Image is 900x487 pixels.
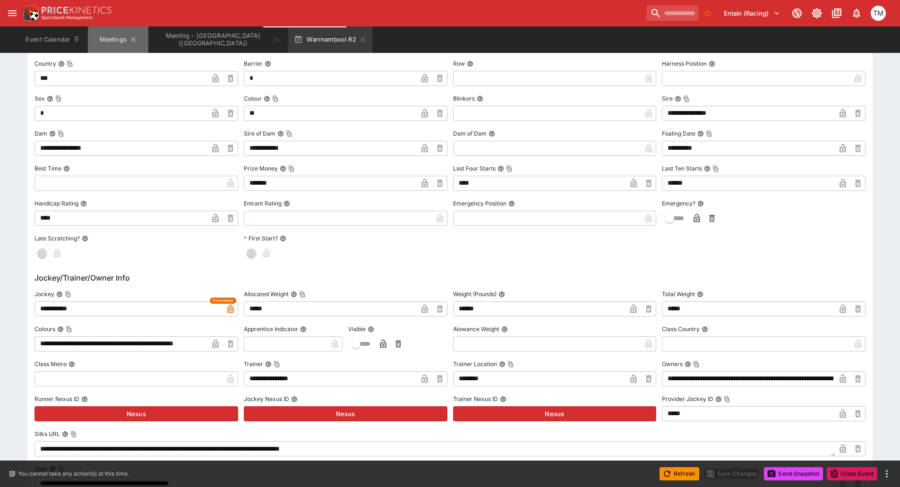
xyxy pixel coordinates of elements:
button: Copy To Clipboard [274,361,280,367]
button: Total Weight [697,291,703,298]
p: Allocated Weight [244,290,289,298]
button: Connected to PK [789,5,806,22]
p: First Start? [244,234,278,242]
button: Class Metro [69,361,75,367]
button: Best Time [63,165,70,172]
p: Sire [662,94,673,103]
p: Emergency? [662,199,695,207]
button: Blinkers [477,95,483,102]
button: Row [467,60,473,67]
p: Class Country [662,325,700,333]
button: Trainer LocationCopy To Clipboard [499,361,506,367]
button: Emergency? [697,200,704,207]
button: TrainerCopy To Clipboard [265,361,272,367]
p: Owners [662,360,683,368]
button: Handicap Rating [80,200,87,207]
input: search [646,6,698,21]
p: Country [34,60,56,68]
button: more [881,468,892,479]
button: SireCopy To Clipboard [675,95,681,102]
button: Nexus [34,406,238,421]
p: Row [453,60,465,68]
button: Nexus [453,406,657,421]
p: Blinkers [453,94,475,103]
button: Documentation [828,5,845,22]
p: Dam of Dam [453,129,487,137]
button: Close Event [827,467,877,480]
button: open drawer [4,5,21,22]
button: Copy To Clipboard [506,165,513,172]
button: ColourCopy To Clipboard [264,95,270,102]
button: Silks URLCopy To Clipboard [62,431,69,437]
p: Total Weight [662,290,695,298]
button: Weight (Pounds) [498,291,505,298]
button: DamCopy To Clipboard [49,130,56,137]
button: Copy To Clipboard [272,95,279,102]
p: You cannot take any action(s) at this time. [18,470,129,478]
img: PriceKinetics [42,7,111,14]
p: Best Time [34,164,61,172]
button: Entrant Rating [283,200,290,207]
button: Last Ten StartsCopy To Clipboard [704,165,711,172]
button: Refresh [660,467,699,480]
button: Dam of Dam [489,130,495,137]
button: Copy To Clipboard [706,130,712,137]
p: Emergency Position [453,199,506,207]
button: Toggle light/dark mode [808,5,825,22]
button: Warrnambool R2 [288,26,372,53]
p: Dam [34,129,47,137]
button: Allocated WeightCopy To Clipboard [291,291,297,298]
button: Barrier [265,60,271,67]
p: Prize Money [244,164,278,172]
button: Last Four StartsCopy To Clipboard [497,165,504,172]
button: Copy To Clipboard [67,60,73,67]
button: Nexus [244,406,447,421]
button: Copy To Clipboard [299,291,306,298]
button: ColoursCopy To Clipboard [57,326,64,333]
p: Late Scratching? [34,234,80,242]
button: SexCopy To Clipboard [47,95,53,102]
button: Copy To Clipboard [65,291,71,298]
button: Copy To Clipboard [70,431,77,437]
button: Provider Jockey IDCopy To Clipboard [715,396,722,402]
p: Sire of Dam [244,129,275,137]
h6: Jockey/Trainer/Owner Info [34,272,866,283]
p: Colours [34,325,55,333]
button: Jockey Nexus ID [291,396,298,402]
button: Copy To Clipboard [693,361,700,367]
span: Overridden [213,298,233,304]
p: Handicap Rating [34,199,78,207]
button: Emergency Position [508,200,515,207]
button: OwnersCopy To Clipboard [685,361,691,367]
p: Sex [34,94,45,103]
button: Class Country [702,326,708,333]
p: Foaling Date [662,129,695,137]
p: Barrier [244,60,263,68]
p: Alowance Weight [453,325,499,333]
button: JockeyCopy To Clipboard [56,291,63,298]
button: Runner Nexus ID [81,396,88,402]
button: No Bookmarks [700,6,715,21]
p: Silks URL [34,430,60,438]
p: Jockey Nexus ID [244,395,289,403]
button: Tristan Matheson [868,3,889,24]
button: Send Snapshot [764,467,823,480]
button: Copy To Clipboard [58,130,64,137]
button: Copy To Clipboard [288,165,295,172]
p: Colour [244,94,262,103]
button: Alowance Weight [501,326,508,333]
div: Tristan Matheson [871,6,886,21]
button: First Start? [280,235,286,242]
p: Last Four Starts [453,164,496,172]
button: CountryCopy To Clipboard [58,60,65,67]
p: Trainer Location [453,360,497,368]
button: Late Scratching? [82,235,88,242]
button: Copy To Clipboard [683,95,690,102]
button: Harness Position [709,60,715,67]
p: Harness Position [662,60,707,68]
button: Copy To Clipboard [712,165,719,172]
p: Visible [348,325,366,333]
button: Prize MoneyCopy To Clipboard [280,165,286,172]
button: Copy To Clipboard [286,130,292,137]
button: Visible [368,326,374,333]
